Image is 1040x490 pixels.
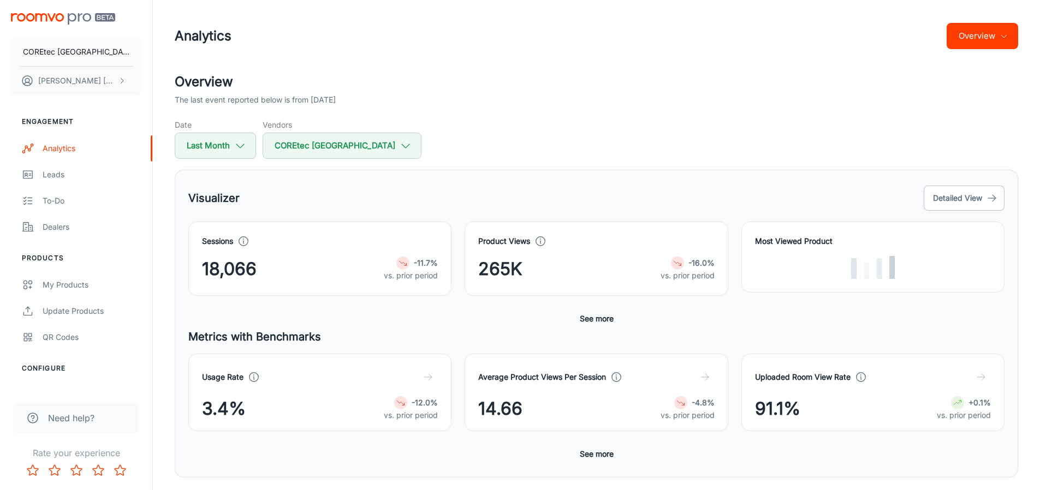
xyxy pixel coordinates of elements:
img: Loading [851,256,895,279]
p: COREtec [GEOGRAPHIC_DATA] [23,46,129,58]
div: My Products [43,279,141,291]
p: vs. prior period [661,270,715,282]
div: Dealers [43,221,141,233]
h5: Visualizer [188,190,240,206]
span: 18,066 [202,256,257,282]
strong: -16.0% [688,258,715,267]
button: Overview [947,23,1018,49]
strong: -11.7% [414,258,438,267]
div: To-do [43,195,141,207]
button: [PERSON_NAME] [PERSON_NAME] [11,67,141,95]
span: Need help? [48,411,94,425]
div: Leads [43,169,141,181]
p: vs. prior period [661,409,715,421]
button: Rate 4 star [87,459,109,481]
div: Update Products [43,305,141,317]
strong: -4.8% [692,398,715,407]
button: Rate 3 star [66,459,87,481]
p: Rate your experience [9,446,144,459]
h1: Analytics [175,26,231,46]
button: See more [575,309,618,328]
button: COREtec [GEOGRAPHIC_DATA] [11,38,141,66]
p: vs. prior period [384,270,438,282]
strong: -12.0% [412,398,438,407]
h4: Usage Rate [202,371,243,383]
div: Rooms [43,389,133,401]
button: Rate 1 star [22,459,44,481]
strong: +0.1% [968,398,991,407]
h5: Date [175,119,256,130]
h4: Most Viewed Product [755,235,991,247]
p: vs. prior period [384,409,438,421]
h5: Metrics with Benchmarks [188,328,1005,345]
span: 265K [478,256,522,282]
div: QR Codes [43,331,141,343]
button: See more [575,444,618,464]
h4: Sessions [202,235,233,247]
h2: Overview [175,72,1018,92]
button: Rate 5 star [109,459,131,481]
img: Roomvo PRO Beta [11,13,115,25]
span: 14.66 [478,396,522,422]
button: Rate 2 star [44,459,66,481]
h4: Uploaded Room View Rate [755,371,851,383]
h5: Vendors [263,119,421,130]
span: 91.1% [755,396,800,422]
h4: Average Product Views Per Session [478,371,606,383]
button: COREtec [GEOGRAPHIC_DATA] [263,133,421,159]
span: 3.4% [202,396,246,422]
p: [PERSON_NAME] [PERSON_NAME] [38,75,115,87]
button: Detailed View [924,186,1005,211]
h4: Product Views [478,235,530,247]
div: Analytics [43,142,141,154]
p: The last event reported below is from [DATE] [175,94,336,106]
button: Last Month [175,133,256,159]
p: vs. prior period [937,409,991,421]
